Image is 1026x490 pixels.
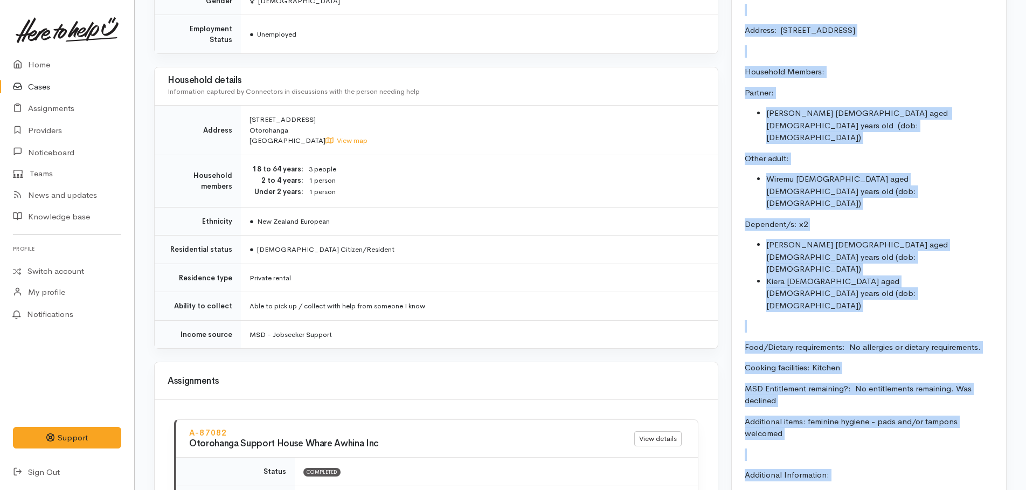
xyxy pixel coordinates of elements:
span: ● [249,30,254,39]
td: Employment Status [155,15,241,54]
td: Household members [155,155,241,207]
li: [PERSON_NAME] [DEMOGRAPHIC_DATA] aged [DEMOGRAPHIC_DATA] years old (dob: [DEMOGRAPHIC_DATA]) [766,107,993,144]
p: Cooking facilities: Kitchen [745,362,993,374]
span: [DEMOGRAPHIC_DATA] Citizen/Resident [249,245,394,254]
dd: 1 person [309,187,705,198]
span: Unemployed [249,30,296,39]
p: MSD Entitlement remaining?: No entitlements remaining. Was declined [745,383,993,407]
dt: Under 2 years [249,187,303,197]
a: View details [634,431,682,447]
span: [STREET_ADDRESS] Otorohanga [GEOGRAPHIC_DATA] [249,115,368,145]
h3: Household details [168,75,705,86]
p: Household Members: [745,66,993,78]
button: Support [13,427,121,449]
p: Food/Dietary requirements: No allergies or dietary requirements. [745,341,993,354]
dd: 3 people [309,164,705,175]
span: Private rental [249,273,291,282]
p: Partner: [745,87,993,99]
span: New Zealand European [249,217,330,226]
td: Status [176,458,295,486]
li: Wiremu [DEMOGRAPHIC_DATA] aged [DEMOGRAPHIC_DATA] years old (dob:[DEMOGRAPHIC_DATA]) [766,173,993,210]
dt: 2 to 4 years [249,175,303,186]
span: Able to pick up / collect with help from someone I know [249,301,425,310]
a: A-87082 [189,427,227,438]
h3: Otorohanga Support House Whare Awhina Inc [189,439,608,449]
li: [PERSON_NAME] [DEMOGRAPHIC_DATA] aged [DEMOGRAPHIC_DATA] years old (dob: [DEMOGRAPHIC_DATA]) [766,239,993,275]
td: Ability to collect [155,292,241,321]
li: Kiera [DEMOGRAPHIC_DATA] aged [DEMOGRAPHIC_DATA] years old (dob: [DEMOGRAPHIC_DATA]) [766,275,993,312]
span: Completed [303,468,341,477]
p: Additional items: feminine hygiene - pads and/or tampons welcomed [745,416,993,440]
td: Ethnicity [155,207,241,236]
td: Residential status [155,236,241,264]
span: Information captured by Connectors in discussions with the person needing help [168,87,420,96]
h6: Profile [13,241,121,256]
span: ● [249,217,254,226]
span: ● [249,245,254,254]
p: Other adult: [745,153,993,165]
p: Dependent/s: x2 [745,218,993,231]
dd: 1 person [309,175,705,187]
td: Income source [155,320,241,348]
dt: 18 to 64 years [249,164,303,175]
h3: Assignments [168,376,705,387]
span: MSD - Jobseeker Support [249,330,332,339]
p: Address: [STREET_ADDRESS] [745,24,993,37]
p: Additional Information: [745,469,993,481]
a: View map [325,136,368,145]
td: Address [155,106,241,155]
td: Residence type [155,264,241,292]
